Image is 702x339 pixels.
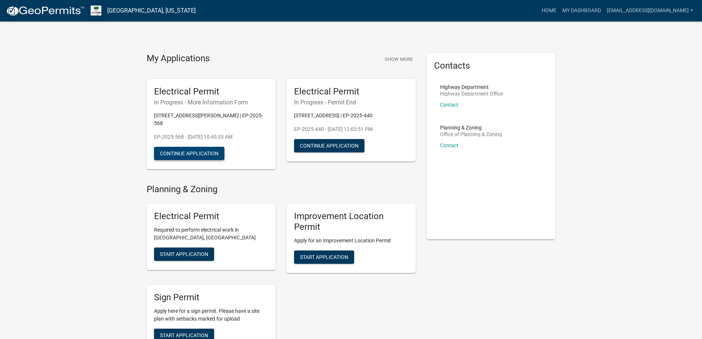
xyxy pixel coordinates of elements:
[147,184,416,195] h4: Planning & Zoning
[559,4,604,18] a: My Dashboard
[154,86,268,97] h5: Electrical Permit
[154,99,268,106] h6: In Progress - More Information Form
[154,211,268,222] h5: Electrical Permit
[294,125,408,133] p: EP-2025-440 - [DATE] 12:03:51 PM
[440,84,503,90] p: Highway Department
[154,133,268,141] p: EP-2025-568 - [DATE] 10:45:33 AM
[539,4,559,18] a: Home
[107,4,196,17] a: [GEOGRAPHIC_DATA], [US_STATE]
[154,112,268,127] p: [STREET_ADDRESS][PERSON_NAME] | EP-2025-568
[300,254,348,260] span: Start Application
[604,4,696,18] a: [EMAIL_ADDRESS][DOMAIN_NAME]
[154,292,268,303] h5: Sign Permit
[294,86,408,97] h5: Electrical Permit
[294,99,408,106] h6: In Progress - Permit End
[294,250,354,264] button: Start Application
[91,6,101,15] img: Morgan County, Indiana
[160,332,208,338] span: Start Application
[160,251,208,257] span: Start Application
[154,248,214,261] button: Start Application
[440,102,458,108] a: Contact
[294,211,408,232] h5: Improvement Location Permit
[382,53,416,65] button: Show More
[154,147,224,160] button: Continue Application
[440,91,503,96] p: Highway Department Office
[294,112,408,120] p: [STREET_ADDRESS] | EP-2025-440
[154,307,268,323] p: Apply here for a sign permit. Please have a site plan with setbacks marked for upload
[434,60,548,71] h5: Contacts
[440,132,502,137] p: Office of Planning & Zoning
[294,237,408,245] p: Apply for an Improvement Location Permit
[294,139,364,152] button: Continue Application
[147,53,210,64] h4: My Applications
[440,125,502,130] p: Planning & Zoning
[440,142,458,148] a: Contact
[154,226,268,242] p: Required to perform electrical work in [GEOGRAPHIC_DATA], [GEOGRAPHIC_DATA]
